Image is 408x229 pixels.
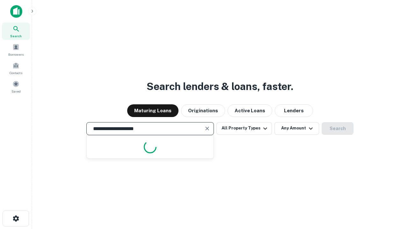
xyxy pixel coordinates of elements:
[10,33,22,38] span: Search
[376,178,408,209] iframe: Chat Widget
[216,122,272,135] button: All Property Types
[2,41,30,58] a: Borrowers
[10,5,22,18] img: capitalize-icon.png
[2,59,30,77] a: Contacts
[147,79,293,94] h3: Search lenders & loans, faster.
[8,52,24,57] span: Borrowers
[10,70,22,75] span: Contacts
[2,78,30,95] a: Saved
[11,89,21,94] span: Saved
[181,104,225,117] button: Originations
[2,23,30,40] a: Search
[275,104,313,117] button: Lenders
[203,124,212,133] button: Clear
[127,104,178,117] button: Maturing Loans
[274,122,319,135] button: Any Amount
[228,104,272,117] button: Active Loans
